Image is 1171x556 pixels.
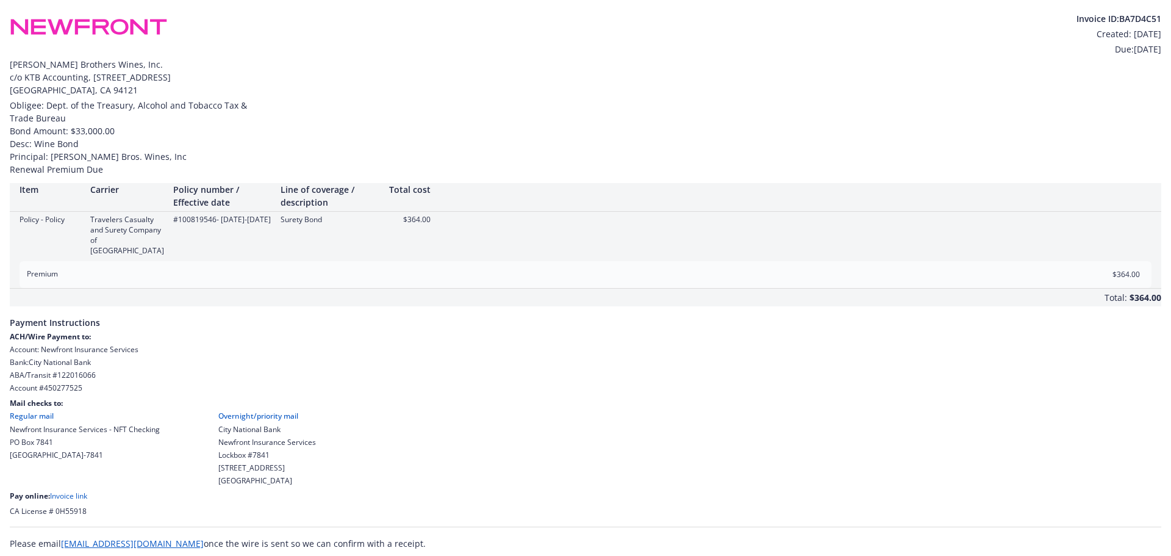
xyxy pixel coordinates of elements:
[10,306,1161,331] span: Payment Instructions
[1130,289,1161,306] div: $364.00
[61,538,204,549] a: [EMAIL_ADDRESS][DOMAIN_NAME]
[50,491,87,501] a: Invoice link
[173,214,271,225] div: #100819546 - [DATE]-[DATE]
[281,214,378,225] div: Surety Bond
[218,411,316,421] div: Overnight/priority mail
[388,214,431,225] div: $364.00
[218,475,316,486] div: [GEOGRAPHIC_DATA]
[10,344,1161,355] div: Account: Newfront Insurance Services
[10,331,1161,342] div: ACH/Wire Payment to:
[10,411,160,421] div: Regular mail
[10,357,1161,367] div: Bank: City National Bank
[10,383,1161,393] div: Account # 450277525
[1076,27,1161,40] div: Created: [DATE]
[10,437,160,447] div: PO Box 7841
[10,99,1161,176] div: Obligee: Dept. of the Treasury, Alcohol and Tobacco Tax & Trade Bureau Bond Amount: $33,000.00 De...
[20,183,81,196] div: Item
[10,537,1161,550] div: Please email once the wire is sent so we can confirm with a receipt.
[90,183,163,196] div: Carrier
[27,269,58,279] span: Premium
[10,450,160,460] div: [GEOGRAPHIC_DATA]-7841
[218,437,316,447] div: Newfront Insurance Services
[10,506,1161,516] div: CA License # 0H55918
[218,424,316,435] div: City National Bank
[218,450,316,460] div: Lockbox #7841
[281,183,378,209] div: Line of coverage / description
[173,183,271,209] div: Policy number / Effective date
[1068,265,1147,284] input: 0.00
[388,183,431,196] div: Total cost
[10,424,160,435] div: Newfront Insurance Services - NFT Checking
[10,58,1161,96] span: [PERSON_NAME] Brothers Wines, Inc. c/o KTB Accounting, [STREET_ADDRESS] [GEOGRAPHIC_DATA] , CA 94121
[218,463,316,473] div: [STREET_ADDRESS]
[1105,291,1127,306] div: Total:
[90,214,163,256] div: Travelers Casualty and Surety Company of [GEOGRAPHIC_DATA]
[10,398,1161,408] div: Mail checks to:
[1076,12,1161,25] div: Invoice ID: BA7D4C51
[10,491,50,501] span: Pay online:
[1076,43,1161,56] div: Due: [DATE]
[20,214,81,225] div: Policy - Policy
[10,370,1161,380] div: ABA/Transit # 122016066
